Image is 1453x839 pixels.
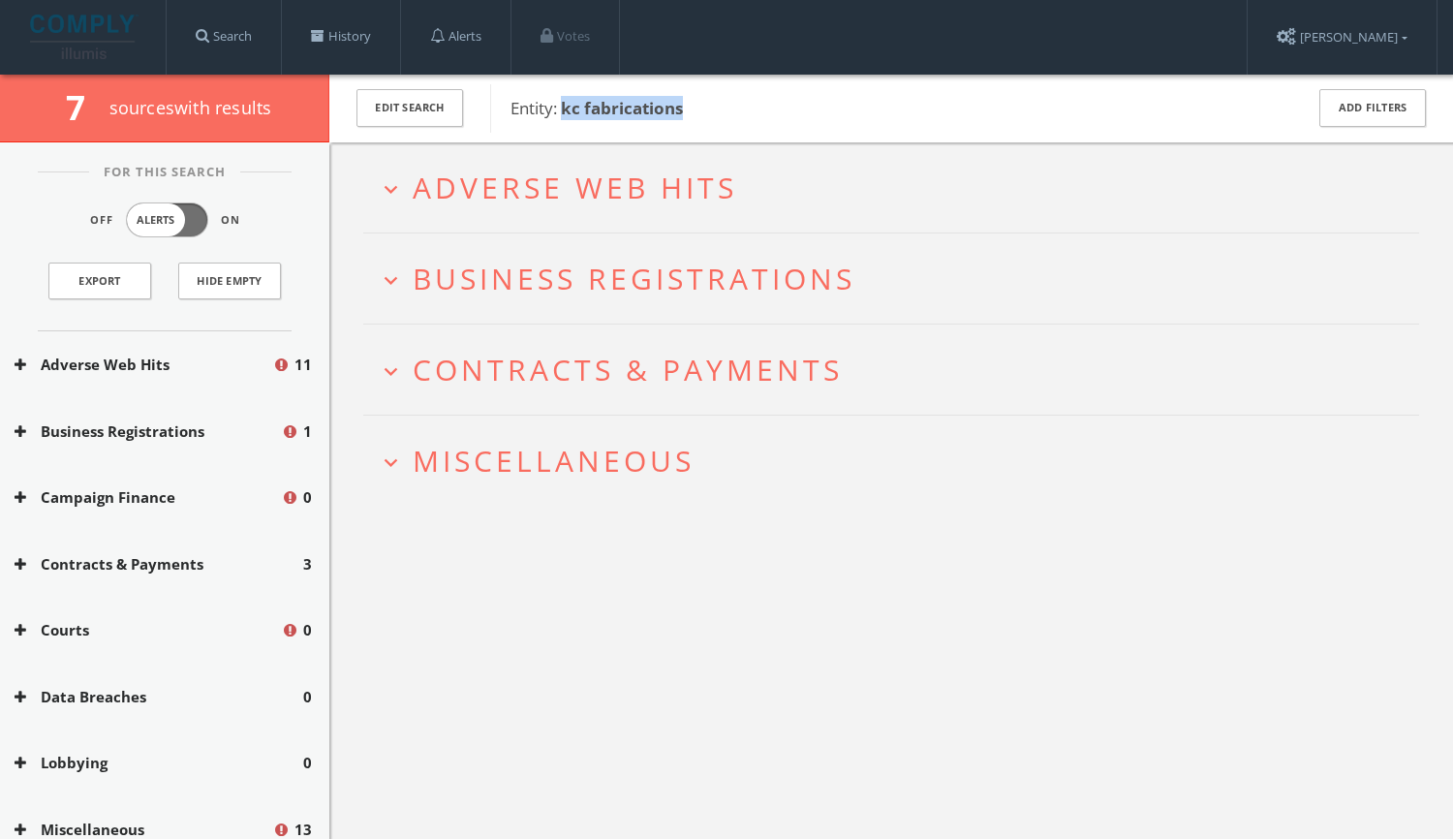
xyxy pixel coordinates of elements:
span: Entity: [510,97,683,119]
i: expand_more [378,267,404,294]
i: expand_more [378,176,404,202]
span: Contracts & Payments [413,350,843,389]
i: expand_more [378,450,404,476]
button: Edit Search [356,89,463,127]
button: Hide Empty [178,263,281,299]
span: 0 [303,686,312,708]
button: Add Filters [1319,89,1426,127]
button: expand_moreContracts & Payments [378,354,1419,386]
i: expand_more [378,358,404,385]
span: 3 [303,553,312,575]
button: Courts [15,619,281,641]
button: Lobbying [15,752,303,774]
button: Business Registrations [15,420,281,443]
span: 0 [303,486,312,509]
span: Business Registrations [413,259,855,298]
span: Adverse Web Hits [413,168,737,207]
button: expand_moreBusiness Registrations [378,263,1419,295]
span: Miscellaneous [413,441,695,481]
span: 1 [303,420,312,443]
span: Off [90,212,113,229]
span: 0 [303,752,312,774]
b: kc fabrications [561,97,683,119]
a: Export [48,263,151,299]
span: 7 [66,84,102,130]
button: Contracts & Payments [15,553,303,575]
button: expand_moreAdverse Web Hits [378,171,1419,203]
button: Adverse Web Hits [15,354,272,376]
span: For This Search [89,163,240,182]
button: Campaign Finance [15,486,281,509]
button: expand_moreMiscellaneous [378,445,1419,477]
span: 11 [294,354,312,376]
button: Data Breaches [15,686,303,708]
span: source s with results [109,96,272,119]
img: illumis [30,15,139,59]
span: 0 [303,619,312,641]
span: On [221,212,240,229]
